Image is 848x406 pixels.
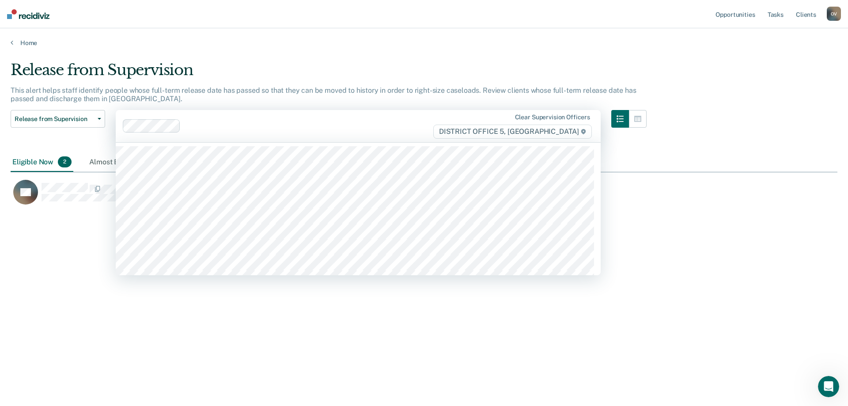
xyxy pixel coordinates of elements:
button: Release from Supervision [11,110,105,128]
img: Recidiviz [7,9,49,19]
span: DISTRICT OFFICE 5, [GEOGRAPHIC_DATA] [433,125,592,139]
iframe: Intercom live chat [818,376,839,397]
div: Clear supervision officers [515,114,590,121]
div: CaseloadOpportunityCell-128410 [11,179,372,215]
div: Eligible Now2 [11,153,73,172]
span: 2 [58,156,72,168]
button: OV [827,7,841,21]
a: Home [11,39,837,47]
span: Release from Supervision [15,115,94,123]
div: O V [827,7,841,21]
div: Almost Eligible1 [87,153,158,172]
div: Release from Supervision [11,61,647,86]
p: This alert helps staff identify people whose full-term release date has passed so that they can b... [11,86,636,103]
